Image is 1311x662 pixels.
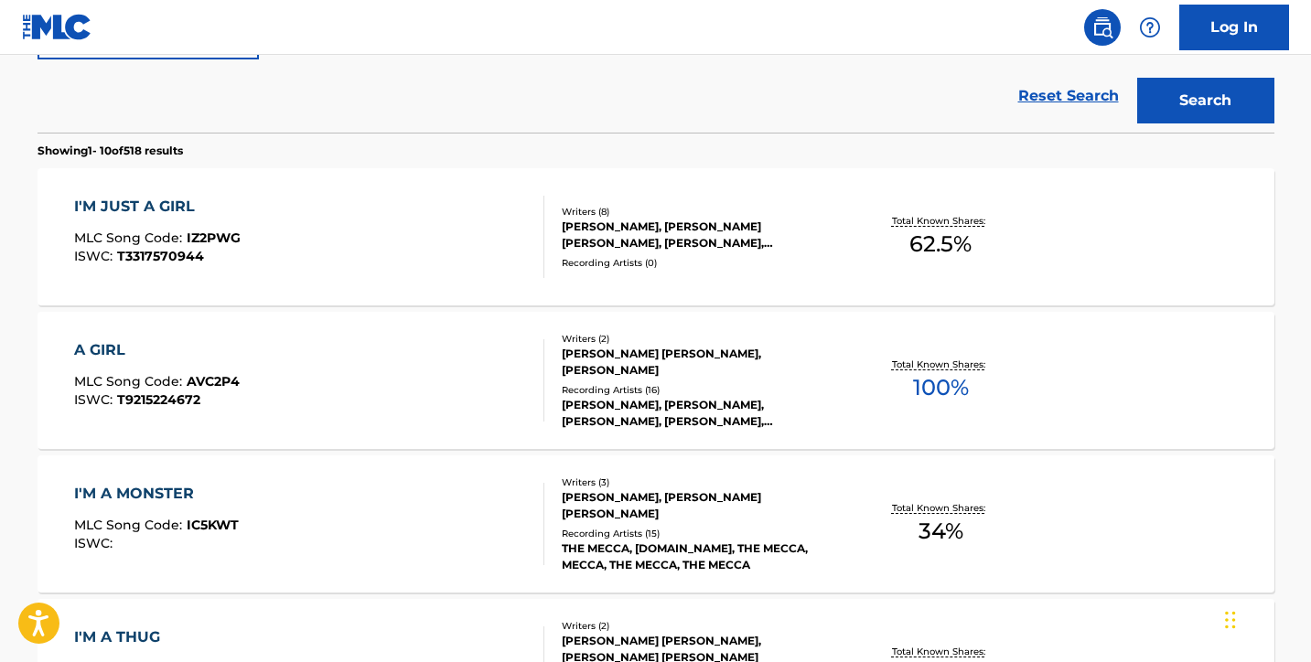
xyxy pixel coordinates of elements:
[187,373,240,390] span: AVC2P4
[562,205,838,219] div: Writers ( 8 )
[38,168,1274,305] a: I'M JUST A GIRLMLC Song Code:IZ2PWGISWC:T3317570944Writers (8)[PERSON_NAME], [PERSON_NAME] [PERSO...
[1084,9,1121,46] a: Public Search
[1009,76,1128,116] a: Reset Search
[187,230,241,246] span: IZ2PWG
[1132,9,1168,46] div: Help
[117,391,200,408] span: T9215224672
[74,391,117,408] span: ISWC :
[562,475,838,489] div: Writers ( 3 )
[909,228,972,261] span: 62.5 %
[1139,16,1161,38] img: help
[913,371,969,404] span: 100 %
[187,517,239,533] span: IC5KWT
[74,196,241,218] div: I'M JUST A GIRL
[74,517,187,533] span: MLC Song Code :
[562,489,838,522] div: [PERSON_NAME], [PERSON_NAME] [PERSON_NAME]
[22,14,92,40] img: MLC Logo
[38,312,1274,449] a: A GIRLMLC Song Code:AVC2P4ISWC:T9215224672Writers (2)[PERSON_NAME] [PERSON_NAME], [PERSON_NAME]Re...
[74,626,231,648] div: I'M A THUG
[892,358,990,371] p: Total Known Shares:
[892,645,990,658] p: Total Known Shares:
[562,397,838,430] div: [PERSON_NAME], [PERSON_NAME], [PERSON_NAME], [PERSON_NAME], [PERSON_NAME]
[919,515,963,548] span: 34 %
[892,214,990,228] p: Total Known Shares:
[562,332,838,346] div: Writers ( 2 )
[1137,78,1274,123] button: Search
[1179,5,1289,50] a: Log In
[1091,16,1113,38] img: search
[74,373,187,390] span: MLC Song Code :
[892,501,990,515] p: Total Known Shares:
[562,527,838,540] div: Recording Artists ( 15 )
[562,383,838,397] div: Recording Artists ( 16 )
[74,535,117,551] span: ISWC :
[74,339,240,361] div: A GIRL
[1225,593,1236,647] div: Drag
[74,483,239,505] div: I'M A MONSTER
[562,346,838,379] div: [PERSON_NAME] [PERSON_NAME], [PERSON_NAME]
[117,248,204,264] span: T3317570944
[1220,574,1311,662] iframe: Chat Widget
[562,540,838,573] div: THE MECCA, [DOMAIN_NAME], THE MECCA, MECCA, THE MECCA, THE MECCA
[562,219,838,251] div: [PERSON_NAME], [PERSON_NAME] [PERSON_NAME], [PERSON_NAME], [PERSON_NAME], [PERSON_NAME], [PERSON_...
[74,248,117,264] span: ISWC :
[38,455,1274,593] a: I'M A MONSTERMLC Song Code:IC5KWTISWC:Writers (3)[PERSON_NAME], [PERSON_NAME] [PERSON_NAME]Record...
[74,230,187,246] span: MLC Song Code :
[38,143,183,159] p: Showing 1 - 10 of 518 results
[562,256,838,270] div: Recording Artists ( 0 )
[562,619,838,633] div: Writers ( 2 )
